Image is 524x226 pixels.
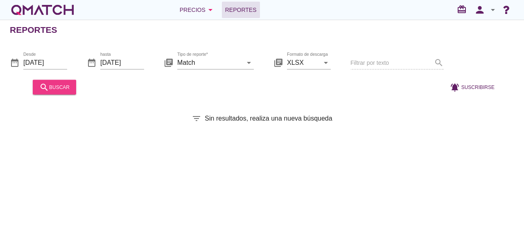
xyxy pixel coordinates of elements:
[450,82,461,92] i: notifications_active
[100,56,144,69] input: hasta
[23,56,67,69] input: Desde
[461,83,495,91] span: Suscribirse
[225,5,257,15] span: Reportes
[205,114,332,123] span: Sin resultados, realiza una nueva búsqueda
[443,80,501,94] button: Suscribirse
[39,82,49,92] i: search
[206,5,215,15] i: arrow_drop_down
[472,4,488,16] i: person
[273,57,283,67] i: library_books
[10,2,75,18] a: white-qmatch-logo
[87,57,97,67] i: date_range
[457,5,470,14] i: redeem
[164,57,174,67] i: library_books
[222,2,260,18] a: Reportes
[321,57,331,67] i: arrow_drop_down
[39,82,70,92] div: buscar
[244,57,254,67] i: arrow_drop_down
[177,56,242,69] input: Tipo de reporte*
[192,114,201,123] i: filter_list
[10,57,20,67] i: date_range
[488,5,498,15] i: arrow_drop_down
[287,56,319,69] input: Formato de descarga
[33,80,76,94] button: buscar
[180,5,215,15] div: Precios
[10,23,57,37] h2: Reportes
[173,2,222,18] button: Precios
